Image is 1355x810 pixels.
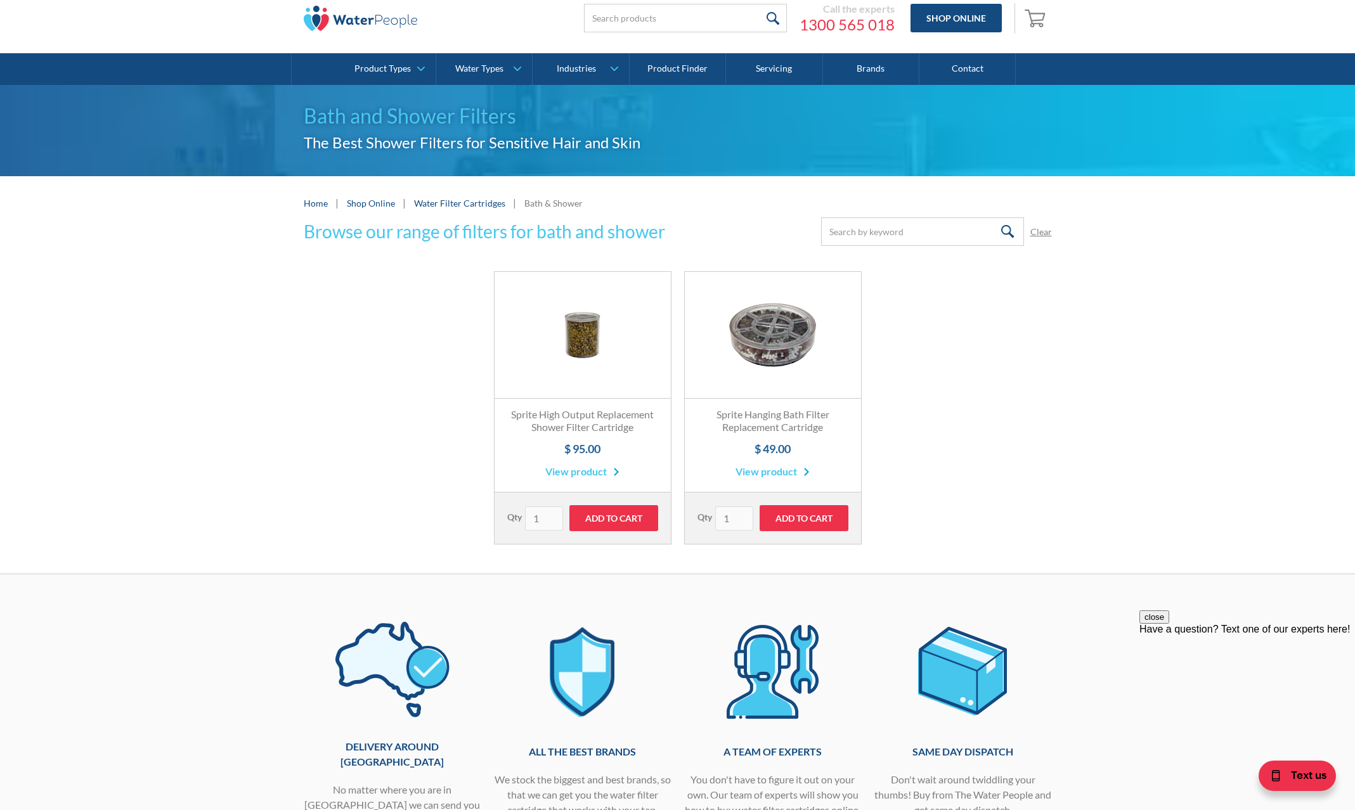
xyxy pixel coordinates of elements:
[524,196,583,210] div: Bath & Shower
[1254,747,1355,810] iframe: podium webchat widget bubble
[414,198,505,209] a: Water Filter Cartridges
[911,4,1002,32] a: Shop Online
[304,101,1052,131] h1: Bath and Shower Filters
[401,195,408,210] div: |
[334,612,450,726] img: [Water Filter Cartridges] Delivery around Australia
[584,4,787,32] input: Search products
[800,15,895,34] a: 1300 565 018
[726,53,822,85] a: Servicing
[736,464,810,479] a: View product
[507,408,658,435] h3: Sprite High Output Replacement Shower Filter Cartridge
[760,505,848,531] input: Add to Cart
[455,63,503,74] div: Water Types
[304,131,1052,154] h2: The Best Shower Filters for Sensitive Hair and Skin
[715,612,831,731] img: [Water Filter Cartridges] A team of experts
[436,53,532,85] a: Water Types
[524,612,640,731] img: [Water Filter Cartridges] All the best brands
[304,544,1052,555] div: List
[821,217,1052,246] form: Email Form
[545,464,619,479] a: View product
[697,440,848,458] h4: $ 49.00
[304,6,418,31] img: The Water People
[1139,610,1355,762] iframe: podium webchat widget prompt
[1030,225,1052,238] a: Clear
[697,510,712,524] label: Qty
[905,612,1021,731] img: [Water Filter Cartridges] Same day dispatch
[304,218,665,245] h3: Browse our range of filters for bath and shower
[874,744,1052,759] h4: Same Day Dispatch
[630,53,726,85] a: Product Finder
[533,53,628,85] a: Industries
[1021,3,1052,34] a: Open empty cart
[557,63,596,74] div: Industries
[304,196,328,210] a: Home
[347,196,395,210] a: Shop Online
[304,739,481,769] h4: Delivery around [GEOGRAPHIC_DATA]
[684,744,862,759] h4: A team of experts
[1025,8,1049,28] img: shopping cart
[821,217,1024,246] input: Search by keyword
[919,53,1016,85] a: Contact
[512,195,518,210] div: |
[494,744,671,759] h4: All the best brands
[697,408,848,435] h3: Sprite Hanging Bath Filter Replacement Cartridge
[823,53,919,85] a: Brands
[800,3,895,15] div: Call the experts
[334,195,340,210] div: |
[569,505,658,531] input: Add to Cart
[340,53,436,85] a: Product Types
[507,510,522,524] label: Qty
[354,63,411,74] div: Product Types
[507,440,658,458] h4: $ 95.00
